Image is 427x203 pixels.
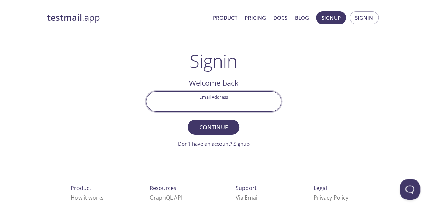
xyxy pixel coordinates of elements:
button: Signin [350,11,379,24]
a: Privacy Policy [314,194,348,201]
a: Docs [273,13,287,22]
iframe: Help Scout Beacon - Open [400,179,420,200]
span: Legal [314,184,327,192]
a: Blog [295,13,309,22]
span: Signin [355,13,373,22]
h1: Signin [190,50,237,71]
a: testmail.app [47,12,208,24]
button: Signup [316,11,346,24]
span: Resources [150,184,176,192]
a: Product [213,13,237,22]
a: Via Email [236,194,259,201]
strong: testmail [47,12,82,24]
span: Signup [322,13,341,22]
span: Continue [195,122,231,132]
button: Continue [188,120,239,135]
span: Support [236,184,257,192]
a: GraphQL API [150,194,182,201]
a: How it works [71,194,104,201]
span: Product [71,184,91,192]
a: Pricing [245,13,266,22]
h2: Welcome back [146,77,281,89]
a: Don't have an account? Signup [178,140,250,147]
